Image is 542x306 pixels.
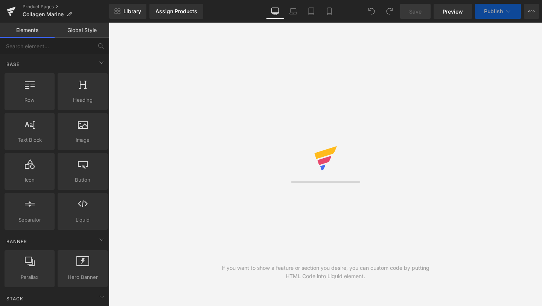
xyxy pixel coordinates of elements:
[409,8,422,15] span: Save
[60,216,105,224] span: Liquid
[60,136,105,144] span: Image
[7,216,52,224] span: Separator
[55,23,109,38] a: Global Style
[23,4,109,10] a: Product Pages
[434,4,472,19] a: Preview
[524,4,539,19] button: More
[6,295,24,302] span: Stack
[475,4,521,19] button: Publish
[382,4,397,19] button: Redo
[60,176,105,184] span: Button
[109,4,146,19] a: New Library
[60,96,105,104] span: Heading
[320,4,338,19] a: Mobile
[443,8,463,15] span: Preview
[23,11,64,17] span: Collagen Marine
[6,61,20,68] span: Base
[7,96,52,104] span: Row
[155,8,197,14] div: Assign Products
[7,176,52,184] span: Icon
[217,264,434,280] div: If you want to show a feature or section you desire, you can custom code by putting HTML Code int...
[7,136,52,144] span: Text Block
[284,4,302,19] a: Laptop
[60,273,105,281] span: Hero Banner
[7,273,52,281] span: Parallax
[123,8,141,15] span: Library
[266,4,284,19] a: Desktop
[364,4,379,19] button: Undo
[484,8,503,14] span: Publish
[6,238,28,245] span: Banner
[302,4,320,19] a: Tablet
